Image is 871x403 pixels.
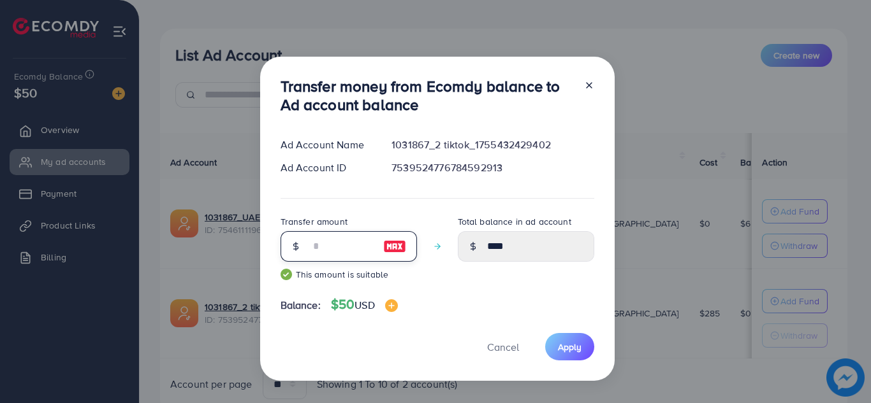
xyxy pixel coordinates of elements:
span: Cancel [487,340,519,354]
span: USD [355,298,374,312]
span: Apply [558,341,582,353]
img: guide [281,269,292,280]
label: Transfer amount [281,215,348,228]
div: 7539524776784592913 [381,160,604,175]
h3: Transfer money from Ecomdy balance to Ad account balance [281,77,574,114]
span: Balance: [281,298,321,313]
div: 1031867_2 tiktok_1755432429402 [381,138,604,152]
h4: $50 [331,297,398,313]
img: image [383,239,406,254]
label: Total balance in ad account [458,215,571,228]
button: Cancel [471,333,535,360]
button: Apply [545,333,594,360]
div: Ad Account Name [270,138,382,152]
small: This amount is suitable [281,268,417,281]
img: image [385,299,398,312]
div: Ad Account ID [270,160,382,175]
